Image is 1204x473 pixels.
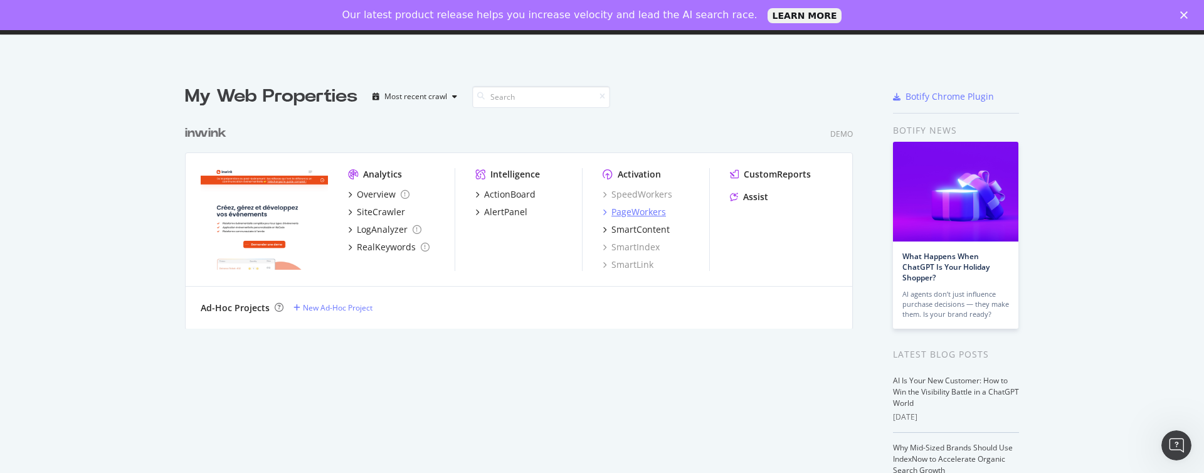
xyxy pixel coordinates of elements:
[303,302,372,313] div: New Ad-Hoc Project
[730,191,768,203] a: Assist
[357,223,408,236] div: LogAnalyzer
[185,84,357,109] div: My Web Properties
[201,168,328,270] img: inwink
[902,289,1009,319] div: AI agents don’t just influence purchase decisions — they make them. Is your brand ready?
[472,86,610,108] input: Search
[475,206,527,218] a: AlertPanel
[893,375,1019,408] a: AI Is Your New Customer: How to Win the Visibility Battle in a ChatGPT World
[357,206,405,218] div: SiteCrawler
[893,90,994,103] a: Botify Chrome Plugin
[730,168,811,181] a: CustomReports
[893,142,1018,242] img: What Happens When ChatGPT Is Your Holiday Shopper?
[201,302,270,314] div: Ad-Hoc Projects
[768,8,842,23] a: LEARN MORE
[484,188,536,201] div: ActionBoard
[603,223,670,236] a: SmartContent
[603,241,660,253] a: SmartIndex
[603,206,666,218] a: PageWorkers
[293,302,372,313] a: New Ad-Hoc Project
[1180,11,1193,19] div: Close
[185,109,863,329] div: grid
[618,168,661,181] div: Activation
[1161,430,1191,460] iframe: Intercom live chat
[367,87,462,107] button: Most recent crawl
[906,90,994,103] div: Botify Chrome Plugin
[357,241,416,253] div: RealKeywords
[475,188,536,201] a: ActionBoard
[484,206,527,218] div: AlertPanel
[185,124,226,142] div: inwink
[603,188,672,201] a: SpeedWorkers
[743,191,768,203] div: Assist
[357,188,396,201] div: Overview
[830,129,853,139] div: Demo
[893,124,1019,137] div: Botify news
[185,124,231,142] a: inwink
[363,168,402,181] div: Analytics
[490,168,540,181] div: Intelligence
[348,223,421,236] a: LogAnalyzer
[902,251,990,283] a: What Happens When ChatGPT Is Your Holiday Shopper?
[384,93,447,100] div: Most recent crawl
[893,412,1019,423] div: [DATE]
[744,168,811,181] div: CustomReports
[342,9,758,21] div: Our latest product release helps you increase velocity and lead the AI search race.
[348,241,430,253] a: RealKeywords
[611,223,670,236] div: SmartContent
[348,206,405,218] a: SiteCrawler
[348,188,409,201] a: Overview
[611,206,666,218] div: PageWorkers
[603,258,653,271] a: SmartLink
[893,348,1019,361] div: Latest Blog Posts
